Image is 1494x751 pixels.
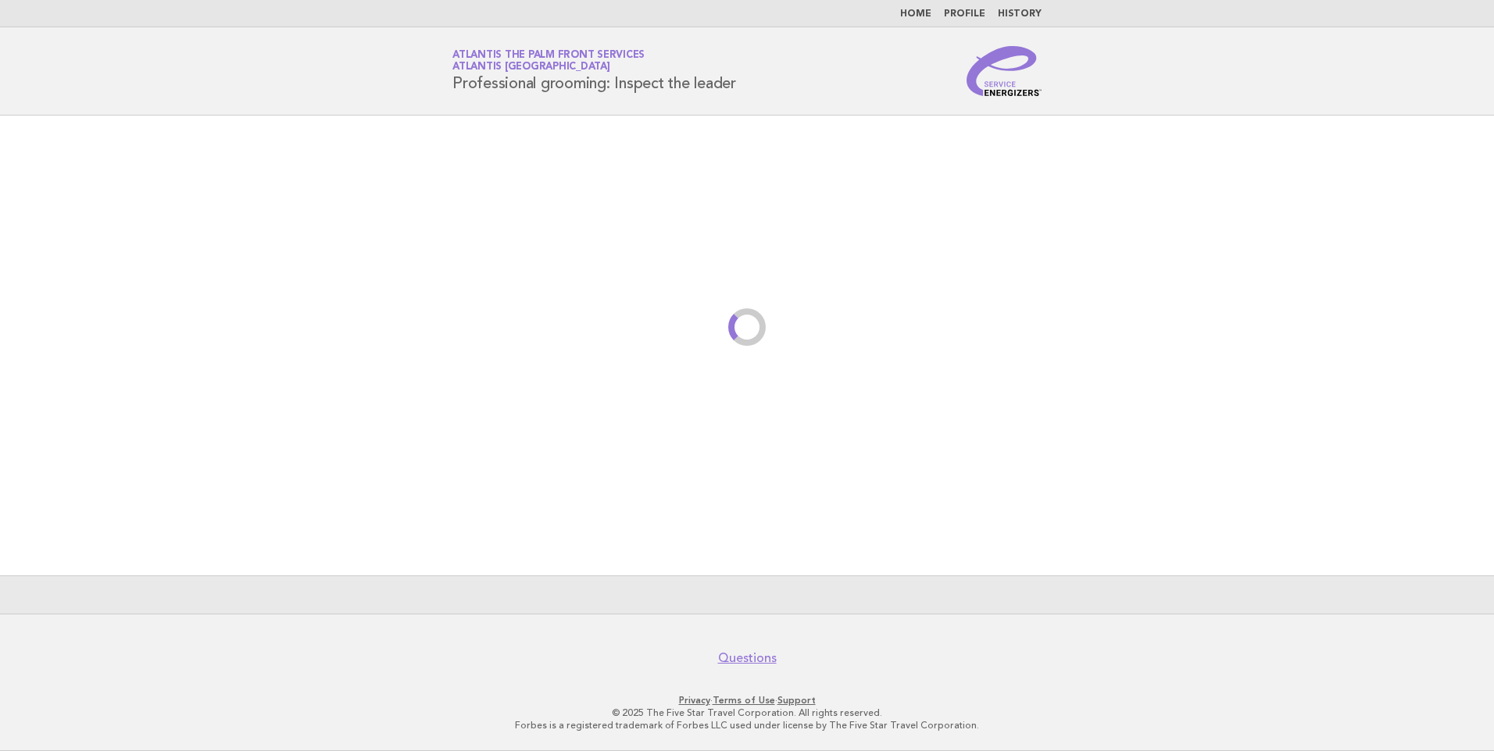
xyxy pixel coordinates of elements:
[718,650,777,666] a: Questions
[967,46,1042,96] img: Service Energizers
[944,9,985,19] a: Profile
[679,695,710,706] a: Privacy
[998,9,1042,19] a: History
[900,9,931,19] a: Home
[713,695,775,706] a: Terms of Use
[269,707,1225,719] p: © 2025 The Five Star Travel Corporation. All rights reserved.
[777,695,816,706] a: Support
[452,50,645,72] a: Atlantis The Palm Front ServicesAtlantis [GEOGRAPHIC_DATA]
[269,719,1225,731] p: Forbes is a registered trademark of Forbes LLC used under license by The Five Star Travel Corpora...
[452,51,736,91] h1: Professional grooming: Inspect the leader
[452,62,610,73] span: Atlantis [GEOGRAPHIC_DATA]
[269,694,1225,707] p: · ·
